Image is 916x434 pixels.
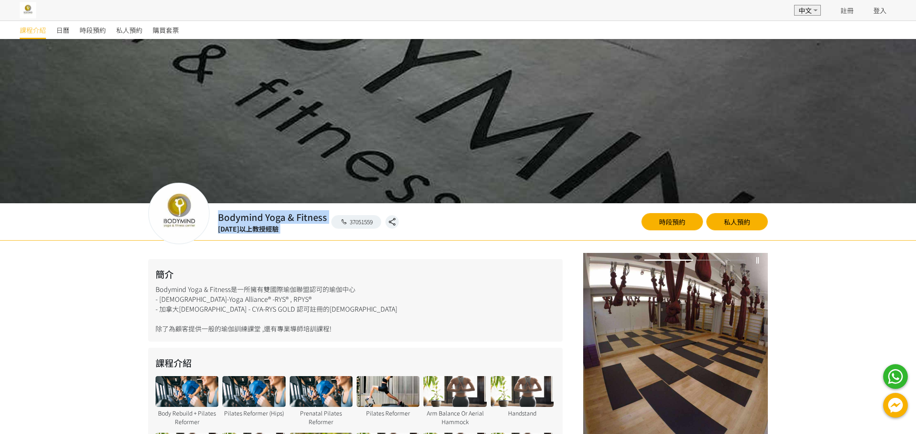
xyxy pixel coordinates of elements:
[491,409,554,418] div: Handstand
[153,21,179,39] a: 購買套票
[20,25,46,35] span: 課程介紹
[148,259,563,342] div: Bodymind Yoga & Fitness是一所擁有雙國際瑜伽聯盟認可的瑜伽中心 - [DEMOGRAPHIC_DATA]-Yoga Alliance® -RYS® , RPYS® - 加拿...
[357,409,419,418] div: Pilates Reformer
[218,210,327,224] h2: Bodymind Yoga & Fitness
[424,409,486,426] div: Arm Balance Or Aerial Hammock
[873,5,886,15] a: 登入
[116,21,142,39] a: 私人預約
[641,213,703,230] a: 時段預約
[156,356,555,370] h2: 課程介紹
[20,21,46,39] a: 課程介紹
[331,215,381,229] a: 37051559
[840,5,854,15] a: 註冊
[156,409,218,426] div: Body Rebuild + Pilates Reformer
[56,25,69,35] span: 日曆
[56,21,69,39] a: 日曆
[20,2,36,18] img: 2I6SeW5W6eYajyVCbz3oJhiE9WWz8sZcVXnArBrK.jpg
[218,224,327,234] div: [DATE]以上教授經驗
[153,25,179,35] span: 購買套票
[80,21,106,39] a: 時段預約
[290,409,353,426] div: Prenatal Pilates Reformer
[80,25,106,35] span: 時段預約
[156,267,555,281] h2: 簡介
[222,409,285,418] div: Pilates Reformer (Hips)
[706,213,768,230] a: 私人預約
[116,25,142,35] span: 私人預約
